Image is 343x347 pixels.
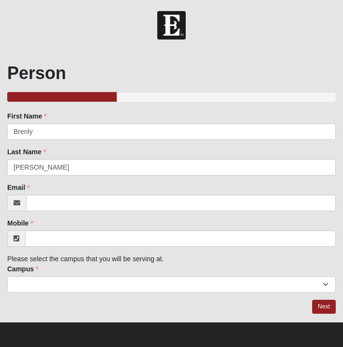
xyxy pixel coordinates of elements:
[7,183,30,192] label: Email
[7,147,46,157] label: Last Name
[7,63,336,83] h1: Person
[157,11,186,40] img: Church of Eleven22 Logo
[312,300,336,314] a: Next
[7,111,47,121] label: First Name
[7,264,39,274] label: Campus
[7,111,336,293] div: Please select the campus that you will be serving at.
[7,218,33,228] label: Mobile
